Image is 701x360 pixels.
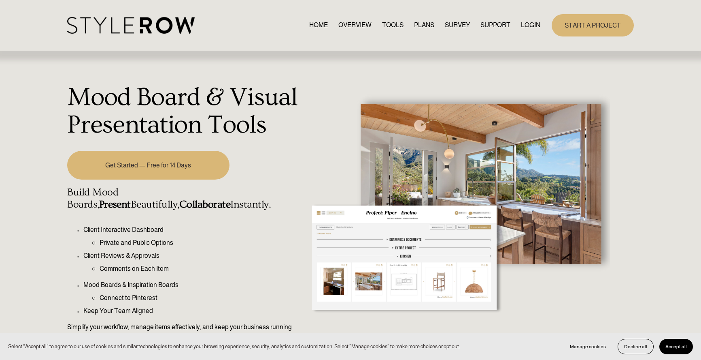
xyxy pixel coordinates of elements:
[83,225,301,235] p: Client Interactive Dashboard
[100,238,301,248] p: Private and Public Options
[67,186,301,211] h4: Build Mood Boards, Beautifully, Instantly.
[624,344,647,349] span: Decline all
[8,343,460,350] p: Select “Accept all” to agree to our use of cookies and similar technologies to enhance your brows...
[659,339,693,354] button: Accept all
[618,339,654,354] button: Decline all
[67,322,301,342] p: Simplify your workflow, manage items effectively, and keep your business running seamlessly.
[480,20,510,31] a: folder dropdown
[67,151,229,180] a: Get Started — Free for 14 Days
[100,293,301,303] p: Connect to Pinterest
[445,20,470,31] a: SURVEY
[179,199,230,210] strong: Collaborate
[521,20,540,31] a: LOGIN
[67,17,195,34] img: StyleRow
[564,339,612,354] button: Manage cookies
[338,20,372,31] a: OVERVIEW
[83,251,301,261] p: Client Reviews & Approvals
[552,14,634,36] a: START A PROJECT
[100,264,301,274] p: Comments on Each Item
[309,20,328,31] a: HOME
[665,344,687,349] span: Accept all
[83,306,301,316] p: Keep Your Team Aligned
[480,20,510,30] span: SUPPORT
[570,344,606,349] span: Manage cookies
[382,20,404,31] a: TOOLS
[67,84,301,139] h1: Mood Board & Visual Presentation Tools
[83,280,301,290] p: Mood Boards & Inspiration Boards
[99,199,131,210] strong: Present
[414,20,434,31] a: PLANS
